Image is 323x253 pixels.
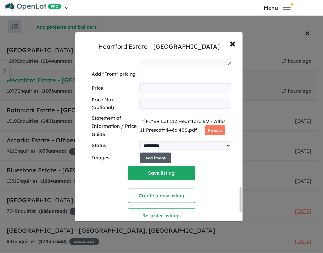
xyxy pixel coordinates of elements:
span: 📄 FLYER Lot 112 Heartford EV - Atlas 11 Prescott $466,400.pdf [140,118,226,133]
label: Status [92,142,137,150]
label: Statement of Information / Price Guide [92,114,137,138]
button: Re-order listings [128,208,195,223]
button: Create a new listing [128,189,195,203]
button: Save listing [128,166,195,180]
label: Images [92,154,137,162]
button: Add image [140,153,171,164]
span: × [230,36,236,50]
label: Price [92,84,137,92]
div: Heartford Estate - [GEOGRAPHIC_DATA] [98,42,220,51]
label: Add "From" pricing [92,70,137,78]
button: Toggle navigation [238,4,316,11]
button: Remove [205,125,225,135]
img: Openlot PRO Logo White [5,3,61,11]
label: Price Max (optional) [92,96,137,112]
